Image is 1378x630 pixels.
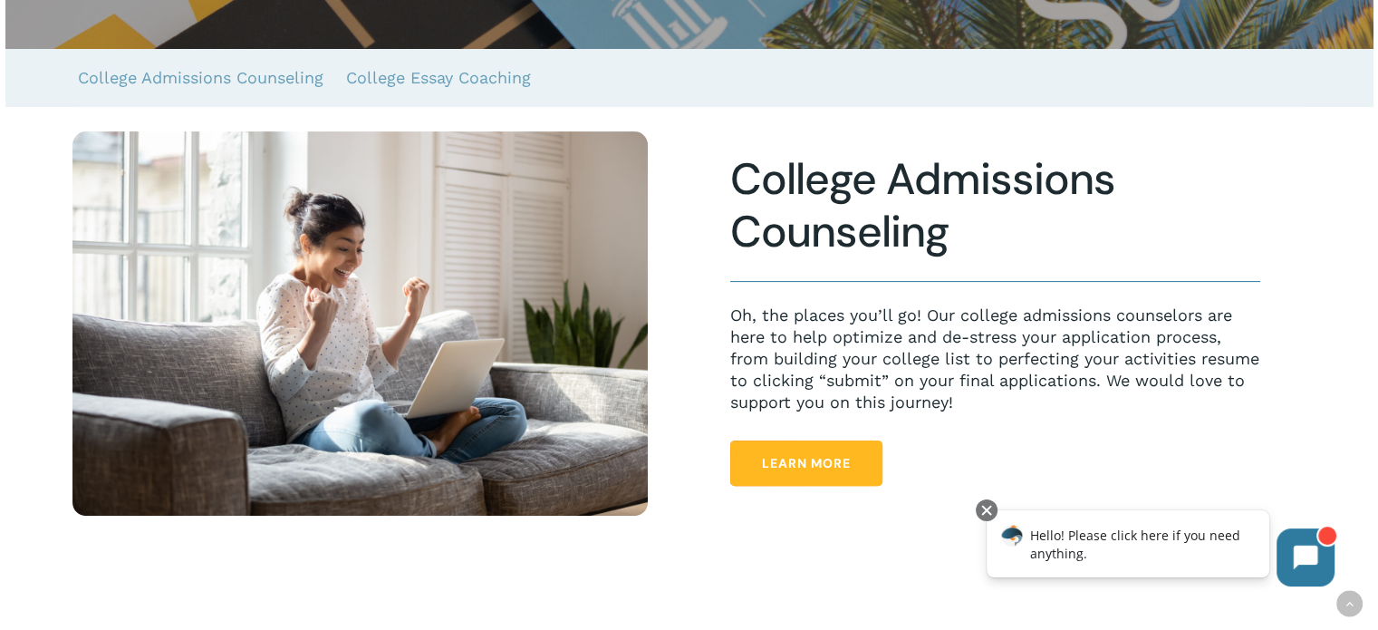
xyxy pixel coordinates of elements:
[730,441,882,486] a: Learn More
[968,496,1353,605] iframe: Chatbot
[346,49,531,107] a: College Essay Coaching
[78,49,323,107] a: College Admissions Counseling
[762,454,851,472] span: Learn More
[72,131,648,516] img: Overjoyed,Millennial,Indian,Girl,Sit,On,Couch,At,Home,Feel
[730,153,1260,258] h2: College Admissions Counseling
[730,305,1260,413] p: Oh, the places you’ll go! Our college admissions counselors are here to help optimize and de-stre...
